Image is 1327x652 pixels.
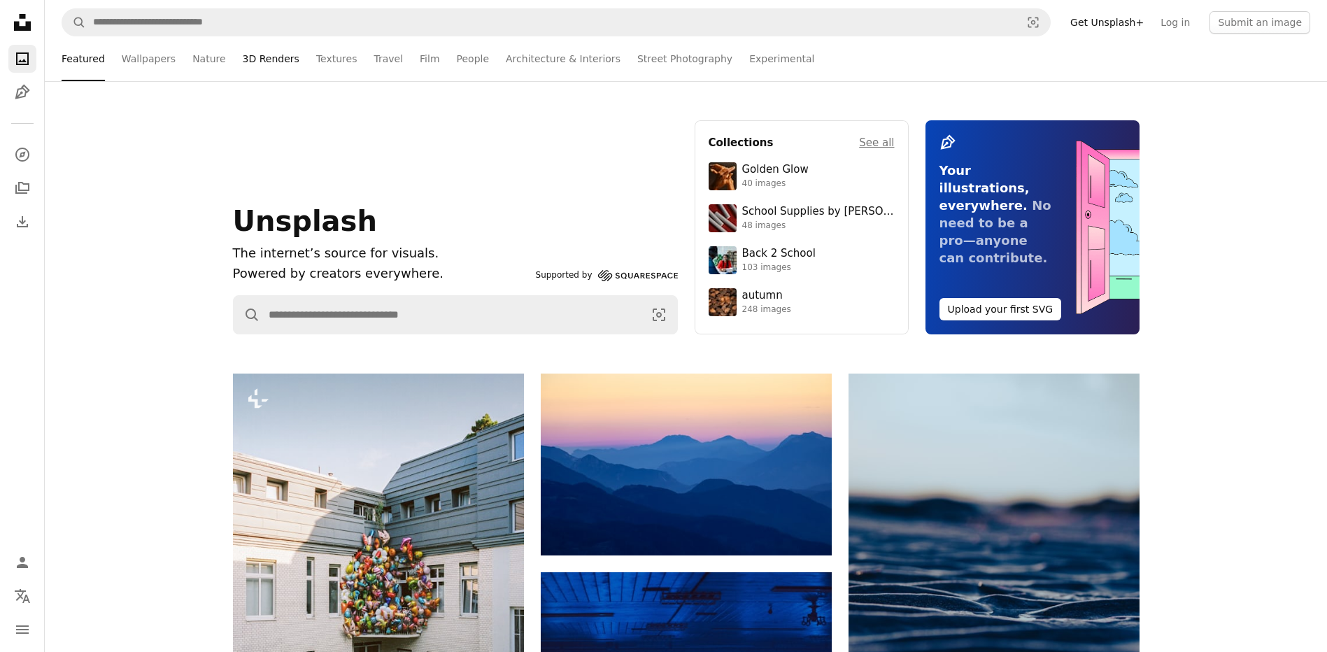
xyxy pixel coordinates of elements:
a: Golden Glow40 images [709,162,895,190]
a: Log in / Sign up [8,548,36,576]
div: autumn [742,289,791,303]
h4: Collections [709,134,774,151]
a: People [457,36,490,81]
a: Travel [374,36,403,81]
span: No need to be a pro—anyone can contribute. [939,198,1051,265]
div: 248 images [742,304,791,316]
form: Find visuals sitewide [233,295,678,334]
a: Nature [192,36,225,81]
a: Experimental [749,36,814,81]
a: A large cluster of colorful balloons on a building facade. [233,563,524,576]
a: Collections [8,174,36,202]
p: Powered by creators everywhere. [233,264,530,284]
button: Visual search [1016,9,1050,36]
a: Illustrations [8,78,36,106]
a: Rippled sand dunes under a twilight sky [849,586,1140,598]
img: photo-1637983927634-619de4ccecac [709,288,737,316]
a: Home — Unsplash [8,8,36,39]
a: Textures [316,36,357,81]
img: premium_photo-1715107534993-67196b65cde7 [709,204,737,232]
div: Golden Glow [742,163,809,177]
a: Get Unsplash+ [1062,11,1152,34]
a: Log in [1152,11,1198,34]
h1: The internet’s source for visuals. [233,243,530,264]
span: Your illustrations, everywhere. [939,163,1030,213]
div: 103 images [742,262,816,274]
div: 40 images [742,178,809,190]
div: School Supplies by [PERSON_NAME] [742,205,895,219]
a: Wallpapers [122,36,176,81]
a: 3D Renders [243,36,299,81]
img: premium_photo-1683135218355-6d72011bf303 [709,246,737,274]
img: Layered blue mountains under a pastel sky [541,374,832,555]
img: premium_photo-1754759085924-d6c35cb5b7a4 [709,162,737,190]
form: Find visuals sitewide [62,8,1051,36]
a: School Supplies by [PERSON_NAME]48 images [709,204,895,232]
button: Search Unsplash [234,296,260,334]
div: 48 images [742,220,895,232]
button: Visual search [641,296,677,334]
button: Language [8,582,36,610]
a: Back 2 School103 images [709,246,895,274]
a: Download History [8,208,36,236]
a: Film [420,36,439,81]
button: Submit an image [1209,11,1310,34]
button: Search Unsplash [62,9,86,36]
a: Architecture & Interiors [506,36,620,81]
span: Unsplash [233,205,377,237]
a: Layered blue mountains under a pastel sky [541,458,832,470]
button: Menu [8,616,36,644]
a: autumn248 images [709,288,895,316]
a: Explore [8,141,36,169]
a: Photos [8,45,36,73]
a: Supported by [536,267,678,284]
div: Back 2 School [742,247,816,261]
button: Upload your first SVG [939,298,1062,320]
a: Street Photography [637,36,732,81]
a: See all [859,134,894,151]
